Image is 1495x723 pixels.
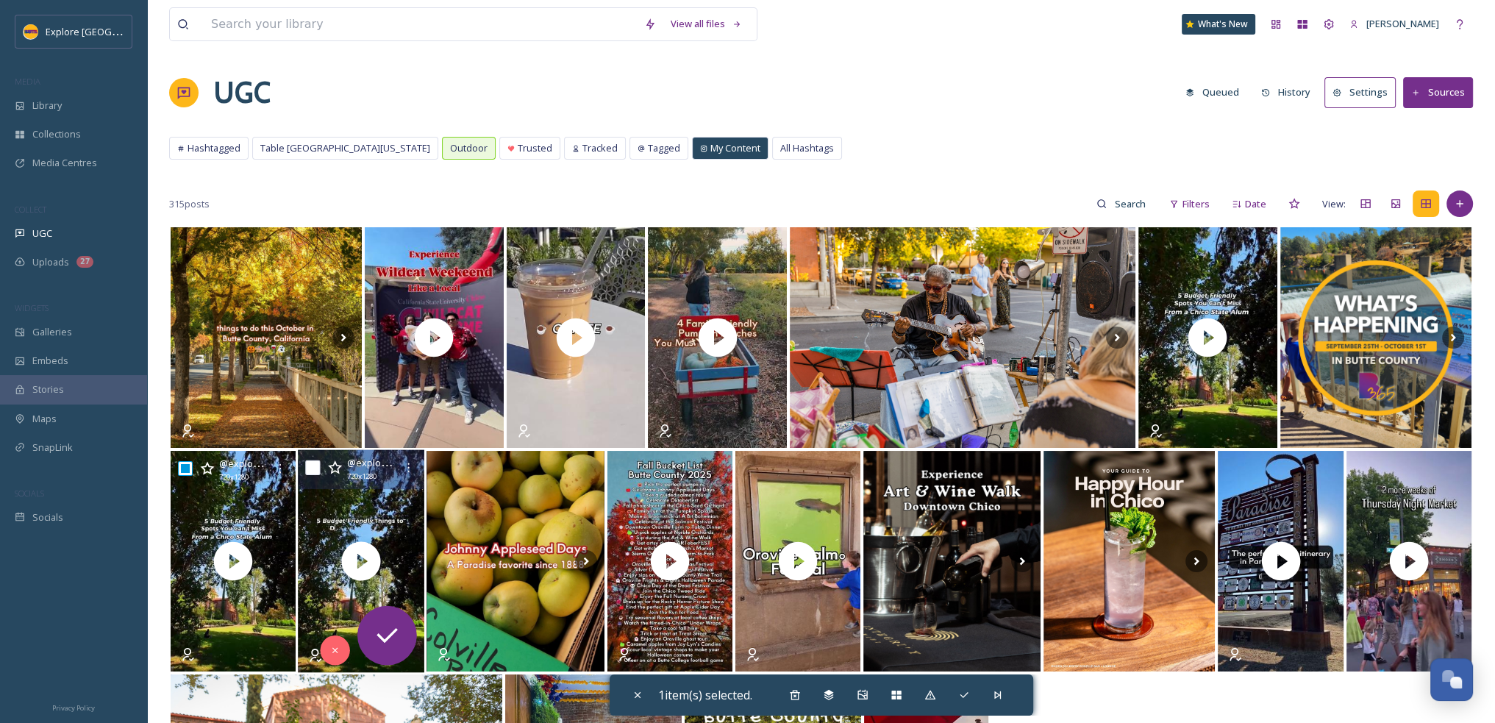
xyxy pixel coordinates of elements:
span: Hashtagged [188,141,240,155]
img: On the hunt for Chico’s best happy hours? Here’s your guide ✨🍸 We rounded up over 30 spots, their... [1043,451,1215,672]
span: Galleries [32,325,72,339]
a: Privacy Policy [52,698,95,716]
a: UGC [213,71,271,115]
a: View all files [663,10,749,38]
button: Queued [1178,78,1246,107]
img: thumbnail [732,451,864,672]
span: Privacy Policy [52,703,95,713]
span: Media Centres [32,156,97,170]
span: Outdoor [450,141,488,155]
span: 720 x 1280 [219,472,249,482]
span: View: [1322,197,1346,211]
span: Table [GEOGRAPHIC_DATA][US_STATE] [260,141,430,155]
img: thumbnail [1343,451,1475,672]
span: SnapLink [32,441,73,455]
button: Settings [1324,77,1396,107]
img: Get ready for a slice of Paradise at Johnny Appleseed Days, October 4-5, 2025 🥧🍎 🥧 Make the trip ... [427,451,604,672]
a: What's New [1182,14,1255,35]
span: Library [32,99,62,113]
span: Tracked [582,141,618,155]
span: Embeds [32,354,68,368]
span: SOCIALS [15,488,44,499]
span: Socials [32,510,63,524]
img: thumbnail [604,451,736,672]
button: Open Chat [1430,658,1473,701]
span: UGC [32,227,52,241]
img: thumbnail [1138,227,1277,448]
span: All Hashtags [780,141,834,155]
span: 315 posts [169,197,210,211]
span: MEDIA [15,76,40,87]
div: 27 [76,256,93,268]
img: thumbnail [507,227,646,448]
span: Date [1245,197,1266,211]
span: COLLECT [15,204,46,215]
span: Explore [GEOGRAPHIC_DATA] [46,24,175,38]
input: Search your library [204,8,637,40]
img: thumbnail [1215,451,1347,672]
button: History [1254,78,1318,107]
span: Maps [32,412,57,426]
img: ✨🍷 Experience the vibrant rhythm of @downtownchico at the Art & Wine Walk, the annual evening cel... [790,227,1135,448]
span: @ explorebuttecountyca [219,456,325,470]
img: thumbnail [365,227,504,448]
span: 720 x 1280 [347,471,377,482]
span: My Content [710,141,760,155]
span: [PERSON_NAME] [1366,17,1439,30]
img: Butte%20County%20logo.png [24,24,38,39]
span: Tagged [648,141,680,155]
a: Settings [1324,77,1403,107]
a: History [1254,78,1325,107]
img: What's Happening in Butte County (Sep 24-Oct 1) Thursday, Sept 25: 🖼️ Between Frequencies Artist ... [1280,227,1471,448]
button: Sources [1403,77,1473,107]
span: Collections [32,127,81,141]
span: WIDGETS [15,302,49,313]
a: Queued [1178,78,1254,107]
span: Filters [1182,197,1210,211]
img: thumbnail [648,227,787,448]
input: Search [1107,189,1155,218]
span: Trusted [518,141,552,155]
span: Uploads [32,255,69,269]
a: [PERSON_NAME] [1342,10,1446,38]
span: Stories [32,382,64,396]
span: @ explorebuttecountyca [347,455,454,469]
img: Experience the Art & Wine Walk! 🎨🍷🎶 Visit Downtown Chico on Friday, October 10, 2025, from 5:00 P... [863,451,1041,672]
span: 1 item(s) selected. [658,686,752,704]
img: Every October, Butte County comes to life with exciting events and fun fall activities! From art ... [171,227,362,448]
